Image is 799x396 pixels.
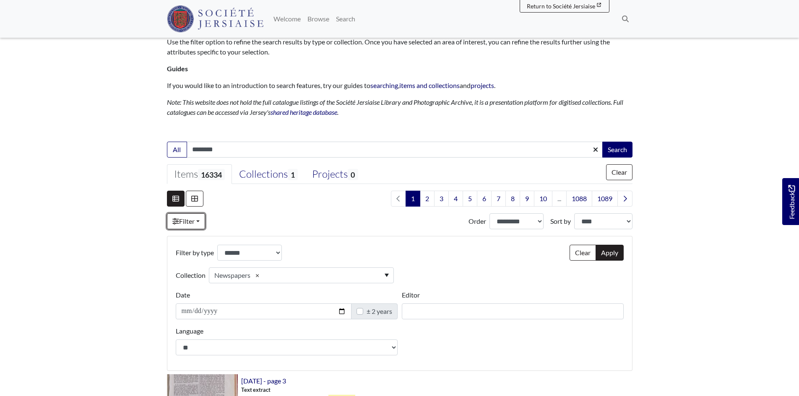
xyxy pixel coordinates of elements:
[477,191,492,207] a: Goto page 6
[463,191,477,207] a: Goto page 5
[570,245,596,261] button: Clear
[606,164,632,180] button: Clear
[388,191,632,207] nav: pagination
[448,191,463,207] a: Goto page 4
[406,191,420,207] span: Goto page 1
[167,37,632,57] p: Use the filter option to refine the search results by type or collection. Once you have selected ...
[174,168,225,181] div: Items
[288,169,298,180] span: 1
[520,191,534,207] a: Goto page 9
[505,191,520,207] a: Goto page 8
[252,270,263,280] a: ×
[239,168,298,181] div: Collections
[782,178,799,225] a: Would you like to provide feedback?
[198,169,225,180] span: 16334
[167,213,205,229] a: Filter
[241,377,286,385] a: [DATE] - page 3
[167,142,187,158] button: All
[596,245,624,261] button: Apply
[471,81,494,89] a: projects
[391,191,406,207] li: Previous page
[271,108,337,116] a: shared heritage database
[402,290,420,300] label: Editor
[786,185,796,219] span: Feedback
[550,216,571,226] label: Sort by
[399,81,460,89] a: items and collections
[167,80,632,91] p: If you would like to an introduction to search features, try our guides to , and .
[468,216,486,226] label: Order
[241,386,271,394] span: Text extract
[527,3,595,10] span: Return to Société Jersiaise
[312,168,358,181] div: Projects
[602,142,632,158] button: Search
[167,3,264,34] a: Société Jersiaise logo
[592,191,618,207] a: Goto page 1089
[348,169,358,180] span: 0
[566,191,592,207] a: Goto page 1088
[270,10,304,27] a: Welcome
[167,5,264,32] img: Société Jersiaise
[176,290,190,300] label: Date
[491,191,506,207] a: Goto page 7
[167,65,188,72] strong: Guides
[534,191,552,207] a: Goto page 10
[214,270,250,280] div: Newspapers
[434,191,449,207] a: Goto page 3
[420,191,435,207] a: Goto page 2
[176,245,214,261] label: Filter by type
[367,306,392,316] label: ± 2 years
[304,10,333,27] a: Browse
[176,326,203,336] label: Language
[167,98,623,116] em: Note: This website does not hold the full catalogue listings of the Société Jersiaise Library and...
[617,191,632,207] a: Next page
[187,142,603,158] input: Enter one or more search terms...
[176,267,206,283] label: Collection
[333,10,359,27] a: Search
[370,81,398,89] a: searching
